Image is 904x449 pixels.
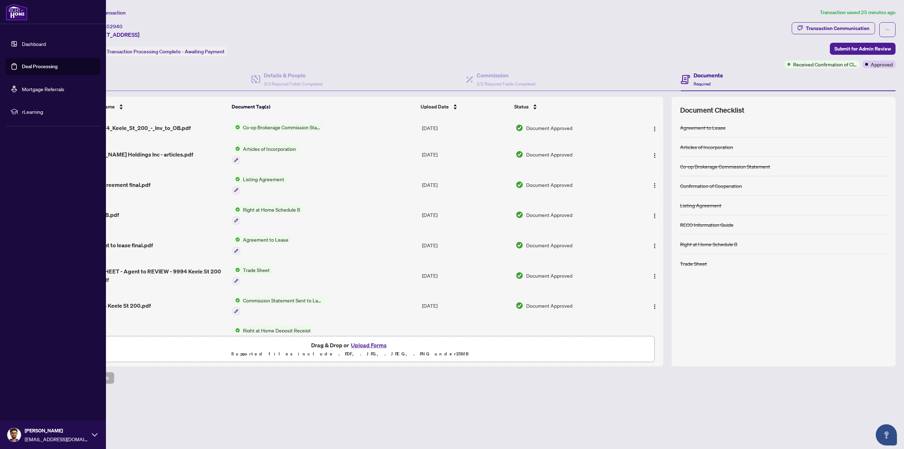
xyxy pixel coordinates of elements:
[240,145,299,153] span: Articles of Incorporation
[81,181,150,189] span: Listing agreement final.pdf
[680,124,726,131] div: Agreement to Lease
[240,236,291,243] span: Agreement to Lease
[526,150,572,158] span: Document Approved
[240,175,287,183] span: Listing Agreement
[652,273,658,279] img: Logo
[526,211,572,219] span: Document Approved
[419,200,513,230] td: [DATE]
[806,23,869,34] div: Transaction Communication
[240,296,324,304] span: Commission Statement Sent to Landlord
[652,126,658,132] img: Logo
[419,230,513,260] td: [DATE]
[516,124,523,132] img: Document Status
[88,10,126,16] span: View Transaction
[680,182,742,190] div: Confirmation of Cooperation
[232,145,299,164] button: Status IconArticles of Incorporation
[22,108,95,116] span: rLearning
[680,143,733,151] div: Articles of Incorporation
[81,124,191,132] span: VR_-_9994_Keele_St_200_-_Inv_to_OB.pdf
[680,163,770,170] div: Co-op Brokerage Commission Statement
[419,291,513,321] td: [DATE]
[232,326,240,334] img: Status Icon
[50,350,650,358] p: Supported files include .PDF, .JPG, .JPEG, .PNG under 25 MB
[419,117,513,139] td: [DATE]
[516,302,523,309] img: Document Status
[516,181,523,189] img: Document Status
[232,123,324,131] button: Status IconCo-op Brokerage Commission Statement
[516,241,523,249] img: Document Status
[649,149,660,160] button: Logo
[649,300,660,311] button: Logo
[792,22,875,34] button: Transaction Communication
[419,321,513,351] td: [DATE]
[820,8,896,17] article: Transaction saved 25 minutes ago
[232,206,240,213] img: Status Icon
[652,243,658,249] img: Logo
[526,332,572,340] span: Document Approved
[694,81,710,87] span: Required
[229,97,418,117] th: Document Tag(s)
[25,435,88,443] span: [EMAIL_ADDRESS][DOMAIN_NAME]
[680,221,733,229] div: RECO Information Guide
[419,170,513,200] td: [DATE]
[81,150,193,159] span: [PERSON_NAME] Holdings Inc - articles.pdf
[240,326,314,334] span: Right at Home Deposit Receipt
[311,341,389,350] span: Drag & Drop or
[516,332,523,340] img: Document Status
[652,304,658,309] img: Logo
[81,301,151,310] span: CS - 9994 Keele St 200.pdf
[78,97,229,117] th: (15) File Name
[349,341,389,350] button: Upload Forms
[477,81,535,87] span: 2/2 Required Fields Completed
[46,336,654,362] span: Drag & Drop orUpload FormsSupported files include .PDF, .JPG, .JPEG, .PNG under25MB
[240,123,324,131] span: Co-op Brokerage Commission Statement
[232,123,240,131] img: Status Icon
[680,105,744,115] span: Document Checklist
[232,296,324,315] button: Status IconCommission Statement Sent to Landlord
[264,71,322,79] h4: Details & People
[876,424,897,445] button: Open asap
[7,428,21,442] img: Profile Icon
[871,60,893,68] span: Approved
[232,145,240,153] img: Status Icon
[834,43,891,54] span: Submit for Admin Review
[526,302,572,309] span: Document Approved
[232,175,240,183] img: Status Icon
[22,41,46,47] a: Dashboard
[232,266,273,285] button: Status IconTrade Sheet
[81,267,227,284] span: TRADE SHEET - Agent to REVIEW - 9994 Keele St 200 signed.pdf
[526,181,572,189] span: Document Approved
[511,97,628,117] th: Status
[652,183,658,188] img: Logo
[88,30,139,39] span: [STREET_ADDRESS]
[526,241,572,249] span: Document Approved
[232,266,240,274] img: Status Icon
[419,139,513,170] td: [DATE]
[649,240,660,251] button: Logo
[232,206,303,225] button: Status IconRight at Home Schedule B
[81,241,153,249] span: agreement to lease final.pdf
[232,236,291,255] button: Status IconAgreement to Lease
[421,103,449,111] span: Upload Date
[680,201,721,209] div: Listing Agreement
[240,206,303,213] span: Right at Home Schedule B
[232,326,314,345] button: Status IconRight at Home Deposit Receipt
[649,179,660,190] button: Logo
[516,150,523,158] img: Document Status
[25,427,88,435] span: [PERSON_NAME]
[264,81,322,87] span: 3/3 Required Fields Completed
[649,270,660,281] button: Logo
[107,48,225,55] span: Transaction Processing Complete - Awaiting Payment
[240,266,273,274] span: Trade Sheet
[232,236,240,243] img: Status Icon
[885,27,890,32] span: ellipsis
[694,71,723,79] h4: Documents
[793,60,857,68] span: Received Confirmation of Closing
[419,260,513,291] td: [DATE]
[22,63,58,70] a: Deal Processing
[680,260,707,267] div: Trade Sheet
[649,122,660,134] button: Logo
[526,124,572,132] span: Document Approved
[514,103,529,111] span: Status
[418,97,511,117] th: Upload Date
